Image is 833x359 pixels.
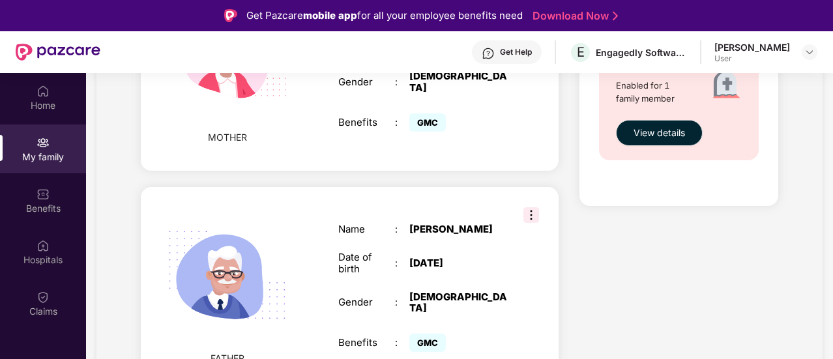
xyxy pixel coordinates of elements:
[338,76,395,88] div: Gender
[395,296,409,308] div: :
[395,117,409,128] div: :
[338,117,395,128] div: Benefits
[577,44,585,60] span: E
[37,291,50,304] img: svg+xml;base64,PHN2ZyBpZD0iQ2xhaW0iIHhtbG5zPSJodHRwOi8vd3d3LnczLm9yZy8yMDAwL3N2ZyIgd2lkdGg9IjIwIi...
[246,8,523,23] div: Get Pazcare for all your employee benefits need
[338,223,395,235] div: Name
[596,46,687,59] div: Engagedly Software India Private Limited
[395,76,409,88] div: :
[37,239,50,252] img: svg+xml;base64,PHN2ZyBpZD0iSG9zcGl0YWxzIiB4bWxucz0iaHR0cDovL3d3dy53My5vcmcvMjAwMC9zdmciIHdpZHRoPS...
[395,223,409,235] div: :
[634,126,685,140] span: View details
[500,47,532,57] div: Get Help
[338,251,395,275] div: Date of birth
[616,79,691,106] span: Enabled for 1 family member
[616,120,703,146] button: View details
[208,130,247,145] span: MOTHER
[409,70,508,94] div: [DEMOGRAPHIC_DATA]
[303,9,357,22] strong: mobile app
[37,85,50,98] img: svg+xml;base64,PHN2ZyBpZD0iSG9tZSIgeG1sbnM9Imh0dHA6Ly93d3cudzMub3JnLzIwMDAvc3ZnIiB3aWR0aD0iMjAiIG...
[714,53,790,64] div: User
[338,296,395,308] div: Gender
[37,188,50,201] img: svg+xml;base64,PHN2ZyBpZD0iQmVuZWZpdHMiIHhtbG5zPSJodHRwOi8vd3d3LnczLm9yZy8yMDAwL3N2ZyIgd2lkdGg9Ij...
[409,334,446,352] span: GMC
[482,47,495,60] img: svg+xml;base64,PHN2ZyBpZD0iSGVscC0zMngzMiIgeG1sbnM9Imh0dHA6Ly93d3cudzMub3JnLzIwMDAvc3ZnIiB3aWR0aD...
[533,9,614,23] a: Download Now
[523,207,539,223] img: svg+xml;base64,PHN2ZyB3aWR0aD0iMzIiIGhlaWdodD0iMzIiIHZpZXdCb3g9IjAgMCAzMiAzMiIgZmlsbD0ibm9uZSIgeG...
[224,9,237,22] img: Logo
[16,44,100,61] img: New Pazcare Logo
[395,337,409,349] div: :
[714,41,790,53] div: [PERSON_NAME]
[152,200,302,351] img: svg+xml;base64,PHN2ZyB4bWxucz0iaHR0cDovL3d3dy53My5vcmcvMjAwMC9zdmciIHhtbG5zOnhsaW5rPSJodHRwOi8vd3...
[613,9,618,23] img: Stroke
[691,34,765,114] img: icon
[804,47,815,57] img: svg+xml;base64,PHN2ZyBpZD0iRHJvcGRvd24tMzJ4MzIiIHhtbG5zPSJodHRwOi8vd3d3LnczLm9yZy8yMDAwL3N2ZyIgd2...
[409,113,446,132] span: GMC
[409,257,508,269] div: [DATE]
[395,257,409,269] div: :
[409,223,508,235] div: [PERSON_NAME]
[338,337,395,349] div: Benefits
[37,136,50,149] img: svg+xml;base64,PHN2ZyB3aWR0aD0iMjAiIGhlaWdodD0iMjAiIHZpZXdCb3g9IjAgMCAyMCAyMCIgZmlsbD0ibm9uZSIgeG...
[409,291,508,315] div: [DEMOGRAPHIC_DATA]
